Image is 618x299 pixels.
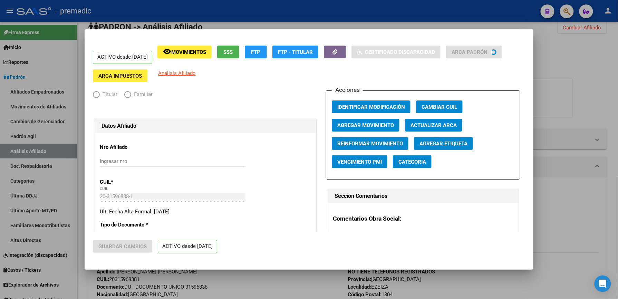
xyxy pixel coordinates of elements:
button: Reinformar Movimiento [332,137,408,150]
span: Titular [100,90,117,98]
button: Agregar Movimiento [332,119,399,132]
span: Certificado Discapacidad [365,49,435,55]
button: Certificado Discapacidad [351,46,441,58]
span: ARCA Impuestos [98,73,142,79]
h3: Acciones [332,85,363,94]
button: Categoria [393,155,432,168]
button: FTP - Titular [272,46,318,58]
span: Reinformar Movimiento [337,141,403,147]
button: Movimientos [157,46,212,58]
button: Agregar Etiqueta [414,137,473,150]
span: Familiar [131,90,153,98]
span: FTP [251,49,261,55]
span: Identificar Modificación [337,104,405,110]
span: Agregar Etiqueta [419,141,467,147]
span: ARCA Padrón [452,49,487,55]
span: FTP - Titular [278,49,313,55]
p: ACTIVO desde [DATE] [158,240,217,253]
span: Movimientos [171,49,206,55]
button: Actualizar ARCA [405,119,462,132]
button: Identificar Modificación [332,100,411,113]
span: SSS [224,49,233,55]
span: Guardar Cambios [98,243,147,250]
span: Cambiar CUIL [422,104,457,110]
h3: Comentarios Obra Social: [333,214,513,223]
span: Vencimiento PMI [337,159,382,165]
div: Ult. Fecha Alta Formal: [DATE] [100,208,311,216]
h1: Datos Afiliado [102,122,309,130]
button: FTP [245,46,267,58]
h1: Sección Comentarios [335,192,512,200]
span: Análisis Afiliado [158,70,196,76]
button: ARCA Padrón [446,46,502,58]
span: Categoria [398,159,426,165]
p: Nro Afiliado [100,143,163,151]
button: Cambiar CUIL [416,100,463,113]
button: Vencimiento PMI [332,155,387,168]
p: CUIL [100,178,163,186]
button: Guardar Cambios [93,240,152,253]
button: ARCA Impuestos [93,69,147,82]
button: SSS [217,46,239,58]
div: Open Intercom Messenger [595,276,611,292]
mat-radio-group: Elija una opción [93,93,160,99]
p: Tipo de Documento * [100,221,163,229]
span: Actualizar ARCA [411,122,457,128]
p: ACTIVO desde [DATE] [93,51,152,64]
mat-icon: remove_red_eye [163,47,171,56]
span: Agregar Movimiento [337,122,394,128]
